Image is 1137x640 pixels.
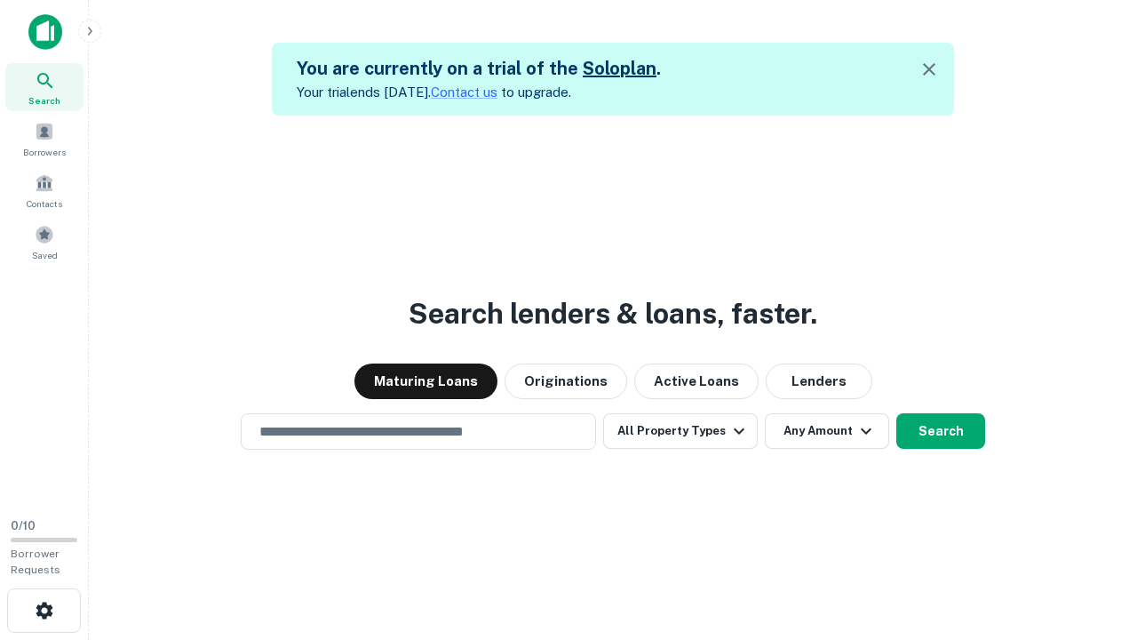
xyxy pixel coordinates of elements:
[5,166,83,214] a: Contacts
[634,364,759,399] button: Active Loans
[766,364,872,399] button: Lenders
[297,55,661,82] h5: You are currently on a trial of the .
[297,82,661,103] p: Your trial ends [DATE]. to upgrade.
[28,14,62,50] img: capitalize-icon.png
[431,84,497,100] a: Contact us
[27,196,62,211] span: Contacts
[11,548,60,576] span: Borrower Requests
[354,364,497,399] button: Maturing Loans
[1048,498,1137,583] iframe: Chat Widget
[11,519,36,532] span: 0 / 10
[603,413,758,449] button: All Property Types
[409,292,817,335] h3: Search lenders & loans, faster.
[5,218,83,266] a: Saved
[28,93,60,108] span: Search
[5,63,83,111] a: Search
[5,115,83,163] a: Borrowers
[505,364,627,399] button: Originations
[765,413,889,449] button: Any Amount
[23,145,66,159] span: Borrowers
[896,413,985,449] button: Search
[32,248,58,262] span: Saved
[583,58,656,79] a: Soloplan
